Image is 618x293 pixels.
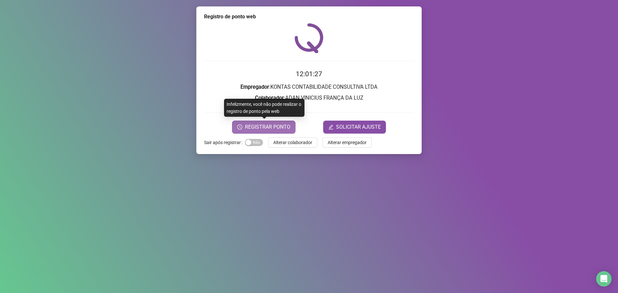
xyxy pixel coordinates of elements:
[296,70,322,78] time: 12:01:27
[268,137,317,148] button: Alterar colaborador
[295,23,323,53] img: QRPoint
[224,99,304,117] div: Infelizmente, você não pode realizar o registro de ponto pela web
[596,271,612,287] div: Open Intercom Messenger
[204,94,414,102] h3: : ADAN VINICIUS FRANÇA DA LUZ
[232,121,295,133] button: REGISTRAR PONTO
[273,139,312,146] span: Alterar colaborador
[204,137,245,148] label: Sair após registrar
[255,95,284,101] strong: Colaborador
[204,13,414,21] div: Registro de ponto web
[328,124,333,130] span: edit
[245,123,290,131] span: REGISTRAR PONTO
[323,121,386,133] button: editSOLICITAR AJUSTE
[328,139,367,146] span: Alterar empregador
[240,84,269,90] strong: Empregador
[336,123,381,131] span: SOLICITAR AJUSTE
[237,124,242,130] span: clock-circle
[323,137,372,148] button: Alterar empregador
[204,83,414,91] h3: : KONTAS CONTABILIDADE CONSULTIVA LTDA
